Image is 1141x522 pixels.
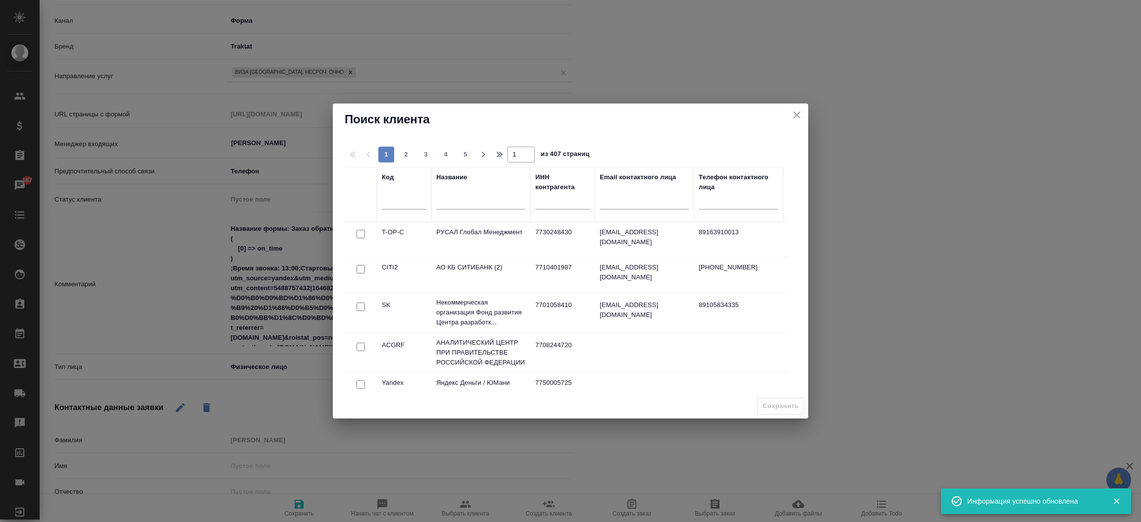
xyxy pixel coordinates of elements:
button: Закрыть [1106,497,1127,506]
td: 7701058410 [530,295,595,330]
span: 2 [398,150,414,159]
h2: Поиск клиента [345,111,796,127]
div: Название [436,172,467,182]
td: 7730248430 [530,222,595,257]
td: 7750005725 [530,373,595,408]
span: 4 [438,150,454,159]
td: 7710401987 [530,258,595,292]
div: Телефон контактного лица [699,172,778,192]
td: ACGRF [377,335,431,370]
div: Код [382,172,394,182]
p: Некоммерческая организация Фонд развития Центра разработк... [436,298,525,327]
p: [EMAIL_ADDRESS][DOMAIN_NAME] [600,300,689,320]
td: 7708244720 [530,335,595,370]
p: 89163910013 [699,227,778,237]
td: Yandex [377,373,431,408]
button: close [789,107,804,122]
span: 5 [458,150,473,159]
div: ИНН контрагента [535,172,590,192]
button: 4 [438,147,454,162]
p: [PHONE_NUMBER] [699,262,778,272]
p: Яндекс Деньги / ЮМани [436,378,525,388]
p: АНАЛИТИЧЕСКИЙ ЦЕНТР ПРИ ПРАВИТЕЛЬСТВЕ РОССИЙСКОЙ ФЕДЕРАЦИИ [436,338,525,367]
span: из 407 страниц [541,148,589,162]
p: [EMAIL_ADDRESS][DOMAIN_NAME] [600,262,689,282]
p: [EMAIL_ADDRESS][DOMAIN_NAME] [600,227,689,247]
span: Выберите клиента [757,398,804,415]
span: 3 [418,150,434,159]
button: 5 [458,147,473,162]
p: 89105834335 [699,300,778,310]
button: 3 [418,147,434,162]
div: Email контактного лица [600,172,676,182]
td: CITI2 [377,258,431,292]
p: АО КБ СИТИБАНК (2) [436,262,525,272]
div: Информация успешно обновлена [967,496,1098,506]
td: SK [377,295,431,330]
p: РУСАЛ Глобал Менеджмент [436,227,525,237]
button: 2 [398,147,414,162]
td: T-OP-C [377,222,431,257]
